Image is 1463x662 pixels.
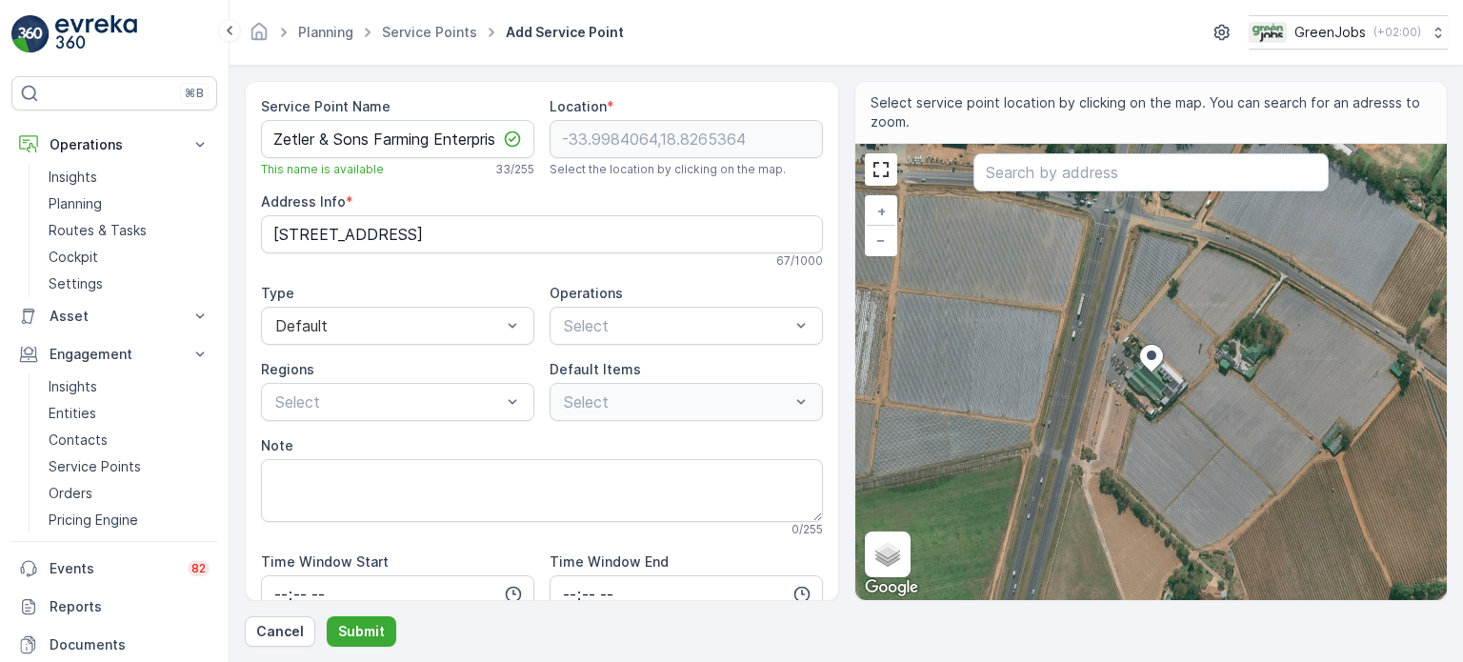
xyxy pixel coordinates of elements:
[49,511,138,530] p: Pricing Engine
[41,164,217,191] a: Insights
[41,507,217,533] a: Pricing Engine
[49,274,103,293] p: Settings
[50,559,176,578] p: Events
[564,314,790,337] p: Select
[256,622,304,641] p: Cancel
[50,307,179,326] p: Asset
[11,297,217,335] button: Asset
[41,191,217,217] a: Planning
[327,616,396,647] button: Submit
[261,98,391,114] label: Service Point Name
[867,226,895,254] a: Zoom Out
[776,253,823,269] p: 67 / 1000
[550,553,669,570] label: Time Window End
[49,457,141,476] p: Service Points
[502,23,628,42] span: Add Service Point
[185,86,204,101] p: ⌘B
[860,575,923,600] img: Google
[11,126,217,164] button: Operations
[1373,25,1421,40] p: ( +02:00 )
[41,244,217,271] a: Cockpit
[11,335,217,373] button: Engagement
[973,153,1329,191] input: Search by address
[877,203,886,219] span: +
[49,168,97,187] p: Insights
[867,533,909,575] a: Layers
[191,561,206,576] p: 82
[50,635,210,654] p: Documents
[860,575,923,600] a: Open this area in Google Maps (opens a new window)
[49,484,92,503] p: Orders
[41,271,217,297] a: Settings
[41,453,217,480] a: Service Points
[49,431,108,450] p: Contacts
[49,194,102,213] p: Planning
[11,550,217,588] a: Events82
[50,345,179,364] p: Engagement
[261,285,294,301] label: Type
[41,400,217,427] a: Entities
[867,197,895,226] a: Zoom In
[876,231,886,248] span: −
[245,616,315,647] button: Cancel
[382,24,477,40] a: Service Points
[50,597,210,616] p: Reports
[1249,22,1287,43] img: Green_Jobs_Logo.png
[41,217,217,244] a: Routes & Tasks
[49,248,98,267] p: Cockpit
[338,622,385,641] p: Submit
[275,391,501,413] p: Select
[261,361,314,377] label: Regions
[11,15,50,53] img: logo
[550,98,607,114] label: Location
[249,29,270,45] a: Homepage
[261,437,293,453] label: Note
[1294,23,1366,42] p: GreenJobs
[261,193,346,210] label: Address Info
[1249,15,1448,50] button: GreenJobs(+02:00)
[49,221,147,240] p: Routes & Tasks
[261,553,389,570] label: Time Window Start
[55,15,137,53] img: logo_light-DOdMpM7g.png
[550,162,786,177] span: Select the location by clicking on the map.
[41,427,217,453] a: Contacts
[49,404,96,423] p: Entities
[495,162,534,177] p: 33 / 255
[550,361,641,377] label: Default Items
[49,377,97,396] p: Insights
[41,480,217,507] a: Orders
[867,155,895,184] a: View Fullscreen
[50,135,179,154] p: Operations
[792,522,823,537] p: 0 / 255
[871,93,1433,131] span: Select service point location by clicking on the map. You can search for an adresss to zoom.
[41,373,217,400] a: Insights
[261,162,384,177] span: This name is available
[11,588,217,626] a: Reports
[298,24,353,40] a: Planning
[550,285,623,301] label: Operations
